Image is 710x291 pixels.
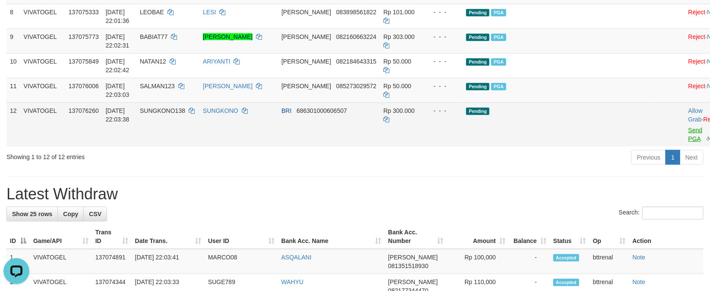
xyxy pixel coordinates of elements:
[688,33,706,40] a: Reject
[92,249,132,274] td: 137074891
[281,107,291,114] span: BRI
[426,57,459,66] div: - - -
[20,29,65,53] td: VIVATOGEL
[6,102,20,147] td: 12
[553,254,579,262] span: Accepted
[426,8,459,16] div: - - -
[20,102,65,147] td: VIVATOGEL
[6,53,20,78] td: 10
[6,78,20,102] td: 11
[69,107,99,114] span: 137076260
[629,224,704,249] th: Action
[140,83,175,90] span: SALMAN123
[30,224,92,249] th: Game/API: activate to sort column ascending
[631,150,666,165] a: Previous
[106,33,129,49] span: [DATE] 22:02:31
[6,185,704,203] h1: Latest Withdraw
[89,211,101,217] span: CSV
[447,224,509,249] th: Amount: activate to sort column ascending
[203,83,252,90] a: [PERSON_NAME]
[466,83,489,90] span: Pending
[426,82,459,90] div: - - -
[63,211,78,217] span: Copy
[140,9,164,16] span: LEOBAE
[388,262,428,269] span: Copy 081351518930 to clipboard
[688,107,704,123] span: ·
[688,107,703,123] a: Allow Grab
[20,4,65,29] td: VIVATOGEL
[590,249,629,274] td: bttrenal
[633,254,646,261] a: Note
[383,9,414,16] span: Rp 101.000
[83,207,107,221] a: CSV
[553,279,579,286] span: Accepted
[30,249,92,274] td: VIVATOGEL
[106,107,129,123] span: [DATE] 22:03:38
[466,34,489,41] span: Pending
[69,33,99,40] span: 137075773
[203,107,238,114] a: SUNGKONO
[106,83,129,98] span: [DATE] 22:03:03
[281,278,304,285] a: WAHYU
[688,9,706,16] a: Reject
[281,9,331,16] span: [PERSON_NAME]
[12,211,52,217] span: Show 25 rows
[205,224,278,249] th: User ID: activate to sort column ascending
[20,78,65,102] td: VIVATOGEL
[383,83,411,90] span: Rp 50.000
[550,224,590,249] th: Status: activate to sort column ascending
[205,249,278,274] td: MARCO08
[466,58,489,66] span: Pending
[336,9,376,16] span: Copy 083898561822 to clipboard
[203,33,252,40] a: [PERSON_NAME]
[140,107,185,114] span: SUNGKONO138
[666,150,680,165] a: 1
[336,83,376,90] span: Copy 085273029572 to clipboard
[57,207,84,221] a: Copy
[642,207,704,220] input: Search:
[69,58,99,65] span: 137075849
[6,29,20,53] td: 9
[491,9,506,16] span: Marked by bttrenal
[388,254,438,261] span: [PERSON_NAME]
[388,278,438,285] span: [PERSON_NAME]
[106,9,129,24] span: [DATE] 22:01:36
[447,249,509,274] td: Rp 100,000
[203,9,216,16] a: LESI
[106,58,129,74] span: [DATE] 22:02:42
[69,83,99,90] span: 137076006
[203,58,230,65] a: ARIYANTI
[509,224,550,249] th: Balance: activate to sort column ascending
[336,58,376,65] span: Copy 082184643315 to clipboard
[509,249,550,274] td: -
[132,224,205,249] th: Date Trans.: activate to sort column ascending
[281,33,331,40] span: [PERSON_NAME]
[297,107,347,114] span: Copy 686301000606507 to clipboard
[140,33,167,40] span: BABIAT77
[336,33,376,40] span: Copy 082160663224 to clipboard
[426,106,459,115] div: - - -
[6,207,58,221] a: Show 25 rows
[491,34,506,41] span: Marked by bttrenal
[688,127,703,142] a: Send PGA
[385,224,447,249] th: Bank Acc. Number: activate to sort column ascending
[281,254,312,261] a: ASQALANI
[140,58,166,65] span: NATAN12
[383,107,414,114] span: Rp 300.000
[466,9,489,16] span: Pending
[491,58,506,66] span: Marked by bttrenal
[281,83,331,90] span: [PERSON_NAME]
[633,278,646,285] a: Note
[383,33,414,40] span: Rp 303.000
[590,224,629,249] th: Op: activate to sort column ascending
[383,58,411,65] span: Rp 50.000
[278,224,385,249] th: Bank Acc. Name: activate to sort column ascending
[6,4,20,29] td: 8
[20,53,65,78] td: VIVATOGEL
[426,32,459,41] div: - - -
[132,249,205,274] td: [DATE] 22:03:41
[3,3,29,29] button: Open LiveChat chat widget
[619,207,704,220] label: Search:
[69,9,99,16] span: 137075333
[688,58,706,65] a: Reject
